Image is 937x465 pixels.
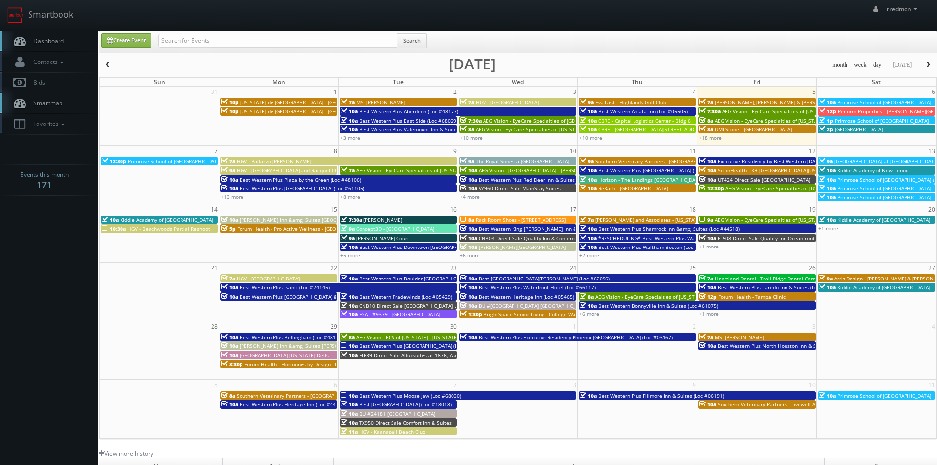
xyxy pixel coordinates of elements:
[598,126,756,133] span: CBRE - [GEOGRAPHIC_DATA][STREET_ADDRESS][GEOGRAPHIC_DATA]
[102,158,126,165] span: 12:30p
[718,176,810,183] span: UT424 Direct Sale [GEOGRAPHIC_DATA]
[692,87,697,97] span: 4
[359,410,435,417] span: BU #24181 [GEOGRAPHIC_DATA]
[356,235,409,242] span: [PERSON_NAME] Court
[341,167,355,174] span: 7a
[460,126,474,133] span: 8a
[240,217,370,223] span: [PERSON_NAME] Inn &amp; Suites [GEOGRAPHIC_DATA]
[460,99,474,106] span: 7a
[837,185,931,192] span: Primrose School of [GEOGRAPHIC_DATA]
[128,158,261,165] span: Primrose School of [GEOGRAPHIC_DATA][PERSON_NAME]
[580,217,594,223] span: 7a
[213,380,219,390] span: 5
[598,167,723,174] span: Best Western Plus [GEOGRAPHIC_DATA] (Loc #64008)
[837,392,931,399] span: Primrose School of [GEOGRAPHIC_DATA]
[356,99,405,106] span: MSI [PERSON_NAME]
[837,167,908,174] span: Kiddie Academy of New Lenox
[221,293,238,300] span: 10a
[476,126,642,133] span: AEG Vision - EyeCare Specialties of [US_STATE] - In Focus Vision Center
[356,167,546,174] span: AEG Vision - EyeCare Specialties of [US_STATE] – EyeCare in [GEOGRAPHIC_DATA]
[476,158,569,165] span: The Royal Sonesta [GEOGRAPHIC_DATA]
[210,204,219,215] span: 14
[221,225,236,232] span: 5p
[240,342,361,349] span: [PERSON_NAME] Inn &amp; Suites [PERSON_NAME]
[476,99,539,106] span: HGV - [GEOGRAPHIC_DATA]
[449,59,496,69] h2: [DATE]
[154,78,165,86] span: Sun
[715,126,792,133] span: UMI Stone - [GEOGRAPHIC_DATA]
[221,275,235,282] span: 7a
[835,117,929,124] span: Primrose School of [GEOGRAPHIC_DATA]
[699,235,716,242] span: 10a
[460,275,477,282] span: 10a
[572,87,577,97] span: 3
[580,293,594,300] span: 8a
[359,117,458,124] span: Best Western Plus East Side (Loc #68029)
[699,310,719,317] a: +1 more
[221,167,235,174] span: 9a
[453,87,458,97] span: 2
[237,275,300,282] span: HGV - [GEOGRAPHIC_DATA]
[453,146,458,156] span: 9
[887,5,920,13] span: rredmon
[889,59,915,71] button: [DATE]
[221,185,238,192] span: 10a
[460,225,477,232] span: 10a
[512,78,524,86] span: Wed
[579,252,599,259] a: +2 more
[221,193,243,200] a: +13 more
[580,99,594,106] span: 9a
[931,321,936,332] span: 4
[120,217,213,223] span: Kiddie Academy of [GEOGRAPHIC_DATA]
[210,321,219,332] span: 28
[718,284,841,291] span: Best Western Plus Laredo Inn & Suites (Loc #44702)
[718,235,815,242] span: FL508 Direct Sale Quality Inn Oceanfront
[598,176,702,183] span: Horizon - The Landings [GEOGRAPHIC_DATA]
[20,170,69,180] span: Events this month
[595,217,750,223] span: [PERSON_NAME] and Associates - [US_STATE][GEOGRAPHIC_DATA]
[221,352,238,359] span: 10a
[598,392,724,399] span: Best Western Plus Fillmore Inn & Suites (Loc #06191)
[341,302,358,309] span: 10a
[221,334,238,341] span: 10a
[595,293,885,300] span: AEG Vision - EyeCare Specialties of [US_STATE] – Drs. [PERSON_NAME] and [PERSON_NAME]-Ost and Ass...
[359,302,512,309] span: CNB10 Direct Sale [GEOGRAPHIC_DATA], Ascend Hotel Collection
[927,380,936,390] span: 11
[699,284,716,291] span: 10a
[341,410,358,417] span: 10a
[808,204,816,215] span: 19
[479,225,625,232] span: Best Western King [PERSON_NAME] Inn & Suites (Loc #62106)
[359,428,425,435] span: HGV - Kaanapali Beach Club
[341,352,358,359] span: 10a
[460,158,474,165] span: 9a
[449,263,458,273] span: 23
[341,334,355,341] span: 8a
[598,225,740,232] span: Best Western Plus Shamrock Inn &amp; Suites (Loc #44518)
[240,176,361,183] span: Best Western Plus Plaza by the Green (Loc #48106)
[221,158,235,165] span: 7a
[699,158,716,165] span: 10a
[808,146,816,156] span: 12
[29,99,62,107] span: Smartmap
[927,263,936,273] span: 27
[595,99,666,106] span: Eva-Last - Highlands Golf Club
[870,59,885,71] button: day
[221,217,238,223] span: 10a
[460,284,477,291] span: 10a
[819,99,836,106] span: 10a
[460,244,477,250] span: 10a
[341,217,362,223] span: 7:30a
[244,361,384,368] span: Forum Health - Hormones by Design - New Braunfels Clinic
[819,167,836,174] span: 10a
[829,59,851,71] button: month
[237,225,373,232] span: Forum Health - Pro Active Wellness - [GEOGRAPHIC_DATA]
[699,117,713,124] span: 8a
[579,134,602,141] a: +10 more
[715,99,904,106] span: [PERSON_NAME], [PERSON_NAME] & [PERSON_NAME], LLC - [GEOGRAPHIC_DATA]
[811,321,816,332] span: 3
[818,225,838,232] a: +1 more
[580,185,597,192] span: 10a
[699,99,713,106] span: 7a
[580,244,597,250] span: 10a
[580,158,594,165] span: 9a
